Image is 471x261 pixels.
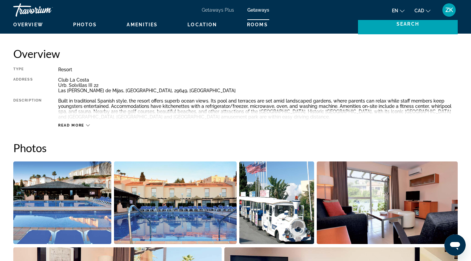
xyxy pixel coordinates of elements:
[392,6,405,15] button: Change language
[414,6,430,15] button: Change currency
[58,98,458,120] div: Built in traditional Spanish style, the resort offers superb ocean views. Its pool and terraces a...
[58,123,84,128] span: Read more
[445,7,453,13] span: ZK
[13,161,111,244] button: Open full-screen image slider
[187,22,217,27] span: Location
[13,22,43,28] button: Overview
[58,123,90,128] button: Read more
[127,22,158,28] button: Amenities
[127,22,158,27] span: Amenities
[414,8,424,13] span: CAD
[13,67,42,72] div: Type
[187,22,217,28] button: Location
[58,77,458,93] div: Club La Costa Urb. Solvillas III 22 Las [PERSON_NAME] de Mijas, [GEOGRAPHIC_DATA], 29649, [GEOGRA...
[397,21,419,27] span: Search
[13,1,80,19] a: Travorium
[444,234,466,256] iframe: Button to launch messaging window
[114,161,237,244] button: Open full-screen image slider
[440,3,458,17] button: User Menu
[247,22,268,28] button: Rooms
[13,47,458,60] h2: Overview
[239,161,314,244] button: Open full-screen image slider
[392,8,398,13] span: en
[13,141,458,154] h2: Photos
[73,22,97,27] span: Photos
[13,98,42,120] div: Description
[13,22,43,27] span: Overview
[247,7,269,13] a: Getaways
[13,77,42,93] div: Address
[58,67,458,72] div: Resort
[247,22,268,27] span: Rooms
[73,22,97,28] button: Photos
[317,161,458,244] button: Open full-screen image slider
[358,14,458,34] button: Search
[202,7,234,13] a: Getaways Plus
